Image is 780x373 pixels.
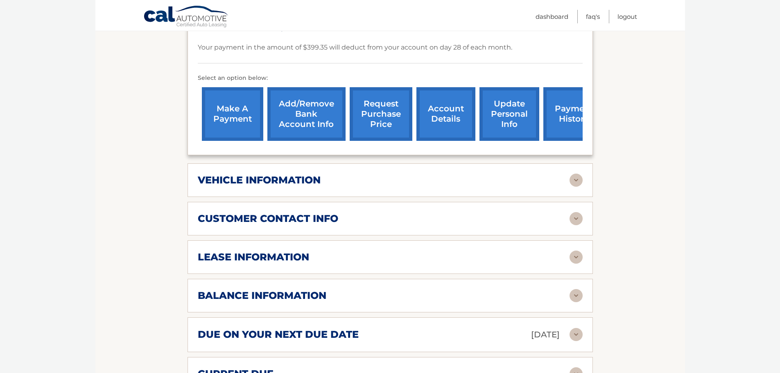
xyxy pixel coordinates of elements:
[586,10,600,23] a: FAQ's
[531,328,560,342] p: [DATE]
[570,174,583,187] img: accordion-rest.svg
[198,251,309,263] h2: lease information
[210,24,285,32] span: Enrolled For Auto Pay
[570,289,583,302] img: accordion-rest.svg
[202,87,263,141] a: make a payment
[267,87,346,141] a: Add/Remove bank account info
[570,251,583,264] img: accordion-rest.svg
[570,212,583,225] img: accordion-rest.svg
[479,87,539,141] a: update personal info
[543,87,605,141] a: payment history
[350,87,412,141] a: request purchase price
[536,10,568,23] a: Dashboard
[198,174,321,186] h2: vehicle information
[198,212,338,225] h2: customer contact info
[198,42,512,53] p: Your payment in the amount of $399.35 will deduct from your account on day 28 of each month.
[416,87,475,141] a: account details
[198,289,326,302] h2: balance information
[198,73,583,83] p: Select an option below:
[143,5,229,29] a: Cal Automotive
[198,328,359,341] h2: due on your next due date
[617,10,637,23] a: Logout
[570,328,583,341] img: accordion-rest.svg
